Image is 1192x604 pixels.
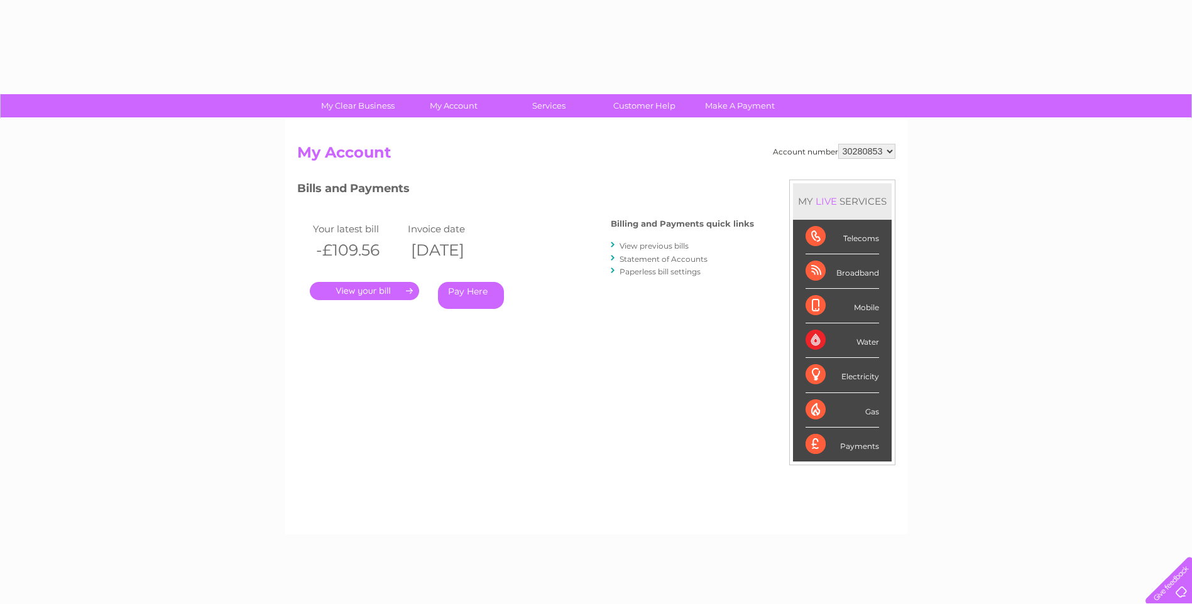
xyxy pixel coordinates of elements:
[402,94,505,117] a: My Account
[806,254,879,289] div: Broadband
[620,254,708,264] a: Statement of Accounts
[405,237,500,263] th: [DATE]
[620,241,689,251] a: View previous bills
[497,94,601,117] a: Services
[593,94,696,117] a: Customer Help
[620,267,701,276] a: Paperless bill settings
[806,393,879,428] div: Gas
[806,428,879,461] div: Payments
[793,183,892,219] div: MY SERVICES
[306,94,410,117] a: My Clear Business
[806,323,879,358] div: Water
[813,195,839,207] div: LIVE
[438,282,504,309] a: Pay Here
[310,237,405,263] th: -£109.56
[405,220,500,237] td: Invoice date
[310,220,405,237] td: Your latest bill
[773,144,895,159] div: Account number
[611,219,754,229] h4: Billing and Payments quick links
[688,94,792,117] a: Make A Payment
[297,180,754,202] h3: Bills and Payments
[806,289,879,323] div: Mobile
[806,358,879,392] div: Electricity
[310,282,419,300] a: .
[806,220,879,254] div: Telecoms
[297,144,895,168] h2: My Account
